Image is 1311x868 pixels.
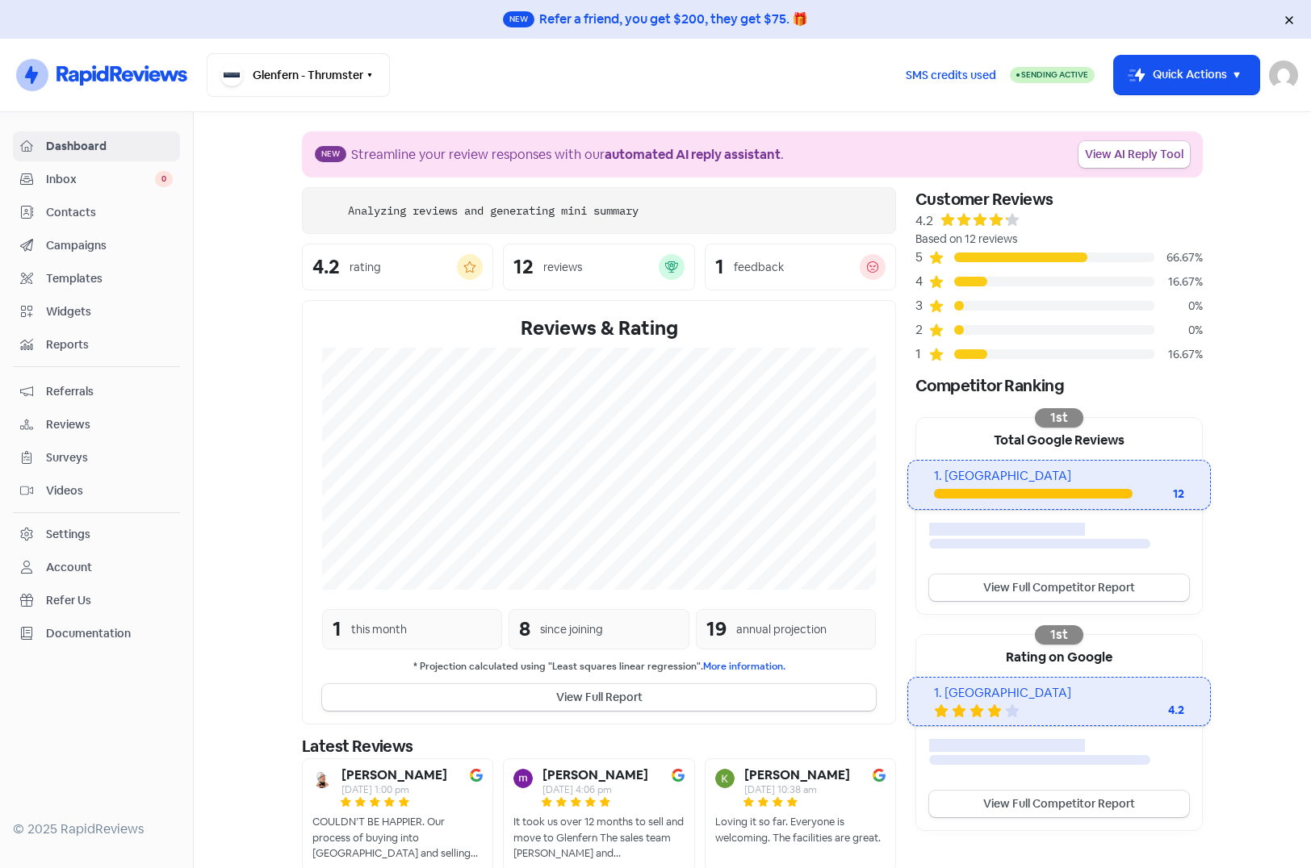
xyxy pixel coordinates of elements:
[916,635,1202,677] div: Rating on Google
[915,320,928,340] div: 2
[605,146,781,163] b: automated AI reply assistant
[934,467,1183,486] div: 1. [GEOGRAPHIC_DATA]
[1079,141,1190,168] a: View AI Reply Tool
[350,259,381,276] div: rating
[519,615,530,644] div: 8
[13,410,180,440] a: Reviews
[322,314,876,343] div: Reviews & Rating
[351,145,784,165] div: Streamline your review responses with our .
[542,785,648,795] div: [DATE] 4:06 pm
[46,171,155,188] span: Inbox
[13,443,180,473] a: Surveys
[715,769,735,788] img: Avatar
[13,520,180,549] a: Settings
[915,231,1203,248] div: Based on 12 reviews
[13,476,180,506] a: Videos
[915,187,1203,211] div: Customer Reviews
[46,237,173,254] span: Campaigns
[1114,56,1259,94] button: Quick Actions
[915,373,1203,398] div: Competitor Ranking
[13,297,180,327] a: Widgets
[46,449,173,466] span: Surveys
[744,785,850,795] div: [DATE] 10:38 am
[715,814,886,845] div: Loving it so far. Everyone is welcoming. The facilities are great.
[744,769,850,782] b: [PERSON_NAME]
[46,383,173,400] span: Referrals
[302,734,896,758] div: Latest Reviews
[706,615,727,644] div: 19
[46,138,173,155] span: Dashboard
[906,67,996,84] span: SMS credits used
[705,244,896,290] a: 1feedback
[513,257,534,277] div: 12
[915,344,928,364] div: 1
[1154,346,1203,363] div: 16.67%
[13,131,180,161] a: Dashboard
[46,526,90,543] div: Settings
[322,659,876,674] small: * Projection calculated using "Least squares linear regression".
[1035,625,1083,645] div: 1st
[13,586,180,616] a: Refer Us
[348,202,639,219] div: Analyzing reviews and generating mini summary
[46,270,173,287] span: Templates
[351,621,407,638] div: this month
[503,244,694,290] a: 12reviews
[46,482,173,499] span: Videos
[873,769,886,782] img: Image
[1154,298,1203,315] div: 0%
[13,198,180,227] a: Contacts
[46,559,92,576] div: Account
[46,303,173,320] span: Widgets
[155,171,173,187] span: 0
[513,769,533,788] img: Avatar
[46,416,173,433] span: Reviews
[315,146,346,162] span: New
[13,330,180,360] a: Reports
[1120,702,1184,719] div: 4.2
[13,619,180,649] a: Documentation
[13,231,180,261] a: Campaigns
[1154,273,1203,290] div: 16.67%
[915,272,928,291] div: 4
[46,336,173,353] span: Reports
[312,257,340,277] div: 4.2
[736,621,827,638] div: annual projection
[46,204,173,221] span: Contacts
[13,820,180,839] div: © 2025 RapidReviews
[672,769,685,782] img: Image
[1133,486,1184,503] div: 12
[341,769,447,782] b: [PERSON_NAME]
[341,785,447,795] div: [DATE] 1:00 pm
[915,211,933,231] div: 4.2
[929,791,1189,817] a: View Full Competitor Report
[539,10,808,29] div: Refer a friend, you get $200, they get $75. 🎁
[916,418,1202,460] div: Total Google Reviews
[929,574,1189,601] a: View Full Competitor Report
[1010,65,1095,85] a: Sending Active
[1154,249,1203,266] div: 66.67%
[333,615,341,644] div: 1
[13,264,180,294] a: Templates
[46,592,173,609] span: Refer Us
[322,684,876,711] button: View Full Report
[1021,69,1088,80] span: Sending Active
[1154,322,1203,339] div: 0%
[13,165,180,194] a: Inbox 0
[715,257,724,277] div: 1
[540,621,603,638] div: since joining
[1269,61,1298,90] img: User
[703,660,785,673] a: More information.
[13,377,180,407] a: Referrals
[207,53,390,97] button: Glenfern - Thrumster
[542,769,648,782] b: [PERSON_NAME]
[312,769,332,788] img: Avatar
[892,65,1010,82] a: SMS credits used
[915,296,928,315] div: 3
[312,814,483,862] div: COULDN’T BE HAPPIER. Our process of buying into [GEOGRAPHIC_DATA] and selling our home in [GEOGRA...
[543,259,582,276] div: reviews
[503,11,534,27] span: New
[13,553,180,582] a: Account
[1035,408,1083,428] div: 1st
[513,814,684,862] div: It took us over 12 months to sell and move to Glenfern The sales team [PERSON_NAME] and [PERSON_N...
[46,625,173,642] span: Documentation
